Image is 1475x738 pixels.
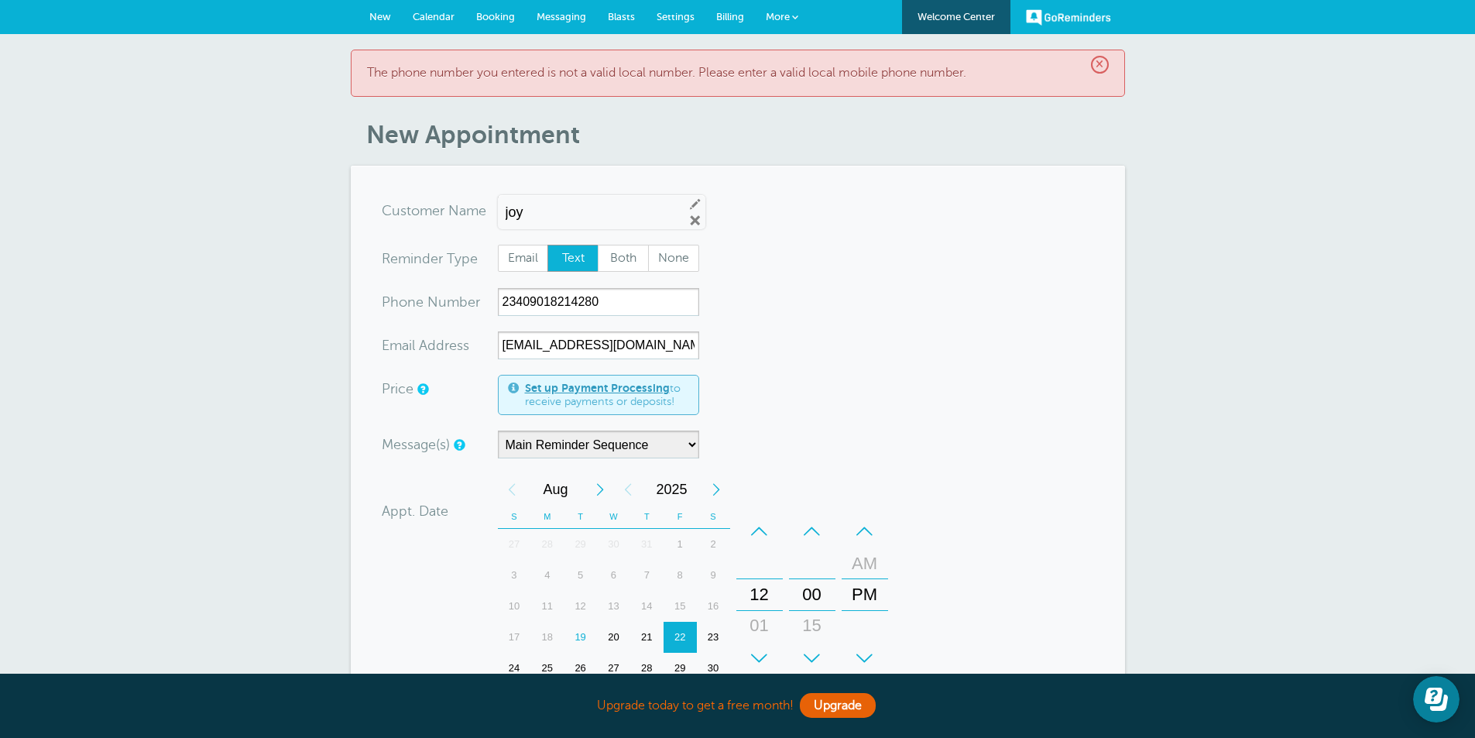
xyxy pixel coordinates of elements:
div: 16 [697,591,730,622]
div: 4 [530,560,564,591]
span: ne Nu [407,295,447,309]
a: Edit [688,197,702,211]
th: S [498,505,531,529]
div: Monday, July 28 [530,529,564,560]
div: Saturday, August 30 [697,653,730,684]
div: Saturday, August 2 [697,529,730,560]
div: 1 [664,529,697,560]
a: Upgrade [800,693,876,718]
div: Monday, August 18 [530,622,564,653]
div: 2 [697,529,730,560]
div: 30 [794,641,831,672]
div: Today, Tuesday, August 19 [564,622,597,653]
span: Calendar [413,11,455,22]
span: Ema [382,338,409,352]
span: Blasts [608,11,635,22]
div: Friday, August 8 [664,560,697,591]
th: S [697,505,730,529]
div: 23 [697,622,730,653]
div: 14 [630,591,664,622]
div: Sunday, August 3 [498,560,531,591]
th: T [564,505,597,529]
div: 15 [664,591,697,622]
div: AM [846,548,883,579]
div: 24 [498,653,531,684]
div: 01 [741,610,778,641]
div: 17 [498,622,531,653]
div: Thursday, August 7 [630,560,664,591]
span: Cus [382,204,406,218]
div: Friday, August 29 [664,653,697,684]
a: An optional price for the appointment. If you set a price, you can include a payment link in your... [417,384,427,394]
span: to receive payments or deposits! [525,382,689,409]
div: 00 [794,579,831,610]
div: Sunday, August 24 [498,653,531,684]
div: ame [382,197,498,225]
div: 31 [630,529,664,560]
div: 12 [741,579,778,610]
div: 8 [664,560,697,591]
div: Sunday, July 27 [498,529,531,560]
label: Price [382,382,413,396]
div: 12 [564,591,597,622]
div: Friday, August 1 [664,529,697,560]
div: 28 [630,653,664,684]
div: Wednesday, August 6 [597,560,630,591]
span: Booking [476,11,515,22]
label: None [648,245,699,273]
div: 3 [498,560,531,591]
label: Both [598,245,649,273]
label: Message(s) [382,438,450,451]
div: Tuesday, August 26 [564,653,597,684]
span: August [526,474,586,505]
th: T [630,505,664,529]
div: 27 [498,529,531,560]
div: Saturday, August 16 [697,591,730,622]
div: Friday, August 22 [664,622,697,653]
div: 28 [530,529,564,560]
label: Email [498,245,549,273]
div: mber [382,288,498,316]
div: Wednesday, August 27 [597,653,630,684]
div: 10 [498,591,531,622]
div: Monday, August 25 [530,653,564,684]
div: 02 [741,641,778,672]
div: Monday, August 11 [530,591,564,622]
div: ress [382,331,498,359]
div: Tuesday, August 12 [564,591,597,622]
div: 9 [697,560,730,591]
div: Next Year [702,474,730,505]
span: New [369,11,391,22]
span: × [1091,56,1109,74]
div: Thursday, August 14 [630,591,664,622]
span: More [766,11,790,22]
div: 5 [564,560,597,591]
div: Monday, August 4 [530,560,564,591]
div: Sunday, August 10 [498,591,531,622]
span: None [649,245,698,272]
div: 19 [564,622,597,653]
div: Thursday, July 31 [630,529,664,560]
div: 13 [597,591,630,622]
div: 26 [564,653,597,684]
span: Text [548,245,598,272]
h1: New Appointment [366,120,1125,149]
iframe: Resource center [1413,676,1460,723]
div: 27 [597,653,630,684]
div: Tuesday, July 29 [564,529,597,560]
div: Tuesday, August 5 [564,560,597,591]
p: The phone number you entered is not a valid local number. Please enter a valid local mobile phone... [367,66,1109,81]
span: Settings [657,11,695,22]
span: 2025 [642,474,702,505]
th: F [664,505,697,529]
div: Wednesday, July 30 [597,529,630,560]
div: Sunday, August 17 [498,622,531,653]
div: Thursday, August 21 [630,622,664,653]
a: Simple templates and custom messages will use the reminder schedule set under Settings > Reminder... [454,440,463,450]
div: 15 [794,610,831,641]
div: 29 [564,529,597,560]
span: Pho [382,295,407,309]
span: Billing [716,11,744,22]
div: Thursday, August 28 [630,653,664,684]
th: M [530,505,564,529]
